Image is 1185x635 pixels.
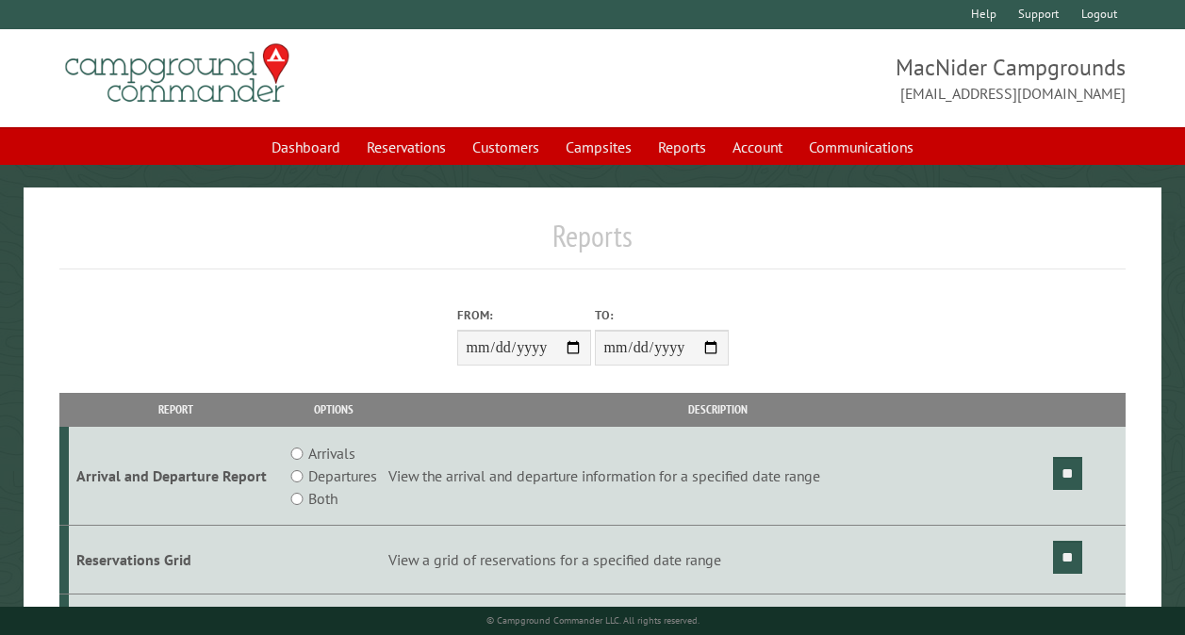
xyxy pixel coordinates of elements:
label: From: [457,306,591,324]
a: Dashboard [260,129,352,165]
a: Account [721,129,794,165]
td: Reservations Grid [69,526,283,594]
a: Reports [647,129,717,165]
label: To: [595,306,729,324]
small: © Campground Commander LLC. All rights reserved. [486,614,699,627]
img: Campground Commander [59,37,295,110]
th: Report [69,393,283,426]
th: Description [386,393,1050,426]
h1: Reports [59,218,1126,269]
td: View a grid of reservations for a specified date range [386,526,1050,594]
th: Options [282,393,386,426]
span: MacNider Campgrounds [EMAIL_ADDRESS][DOMAIN_NAME] [593,52,1127,105]
a: Customers [461,129,551,165]
label: Arrivals [308,442,355,464]
a: Communications [798,129,925,165]
a: Reservations [355,129,457,165]
label: Both [308,487,337,510]
td: Arrival and Departure Report [69,427,283,526]
label: Departures [308,464,377,487]
td: View the arrival and departure information for a specified date range [386,427,1050,526]
a: Campsites [554,129,643,165]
